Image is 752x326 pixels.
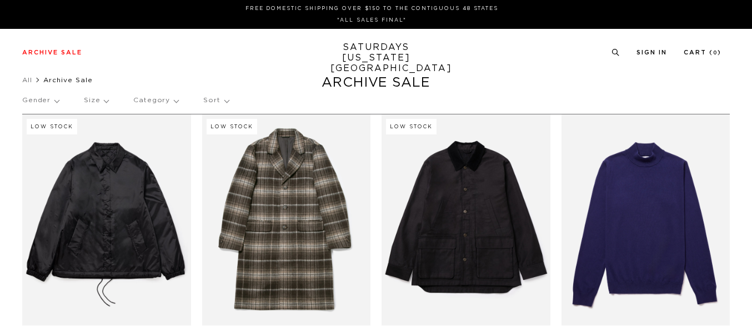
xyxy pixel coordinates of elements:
[133,88,178,113] p: Category
[43,77,93,83] span: Archive Sale
[330,42,422,74] a: SATURDAYS[US_STATE][GEOGRAPHIC_DATA]
[386,119,437,134] div: Low Stock
[84,88,108,113] p: Size
[684,49,721,56] a: Cart (0)
[207,119,257,134] div: Low Stock
[713,51,718,56] small: 0
[203,88,228,113] p: Sort
[27,119,77,134] div: Low Stock
[636,49,667,56] a: Sign In
[27,16,717,24] p: *ALL SALES FINAL*
[22,49,82,56] a: Archive Sale
[27,4,717,13] p: FREE DOMESTIC SHIPPING OVER $150 TO THE CONTIGUOUS 48 STATES
[22,88,59,113] p: Gender
[22,77,32,83] a: All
